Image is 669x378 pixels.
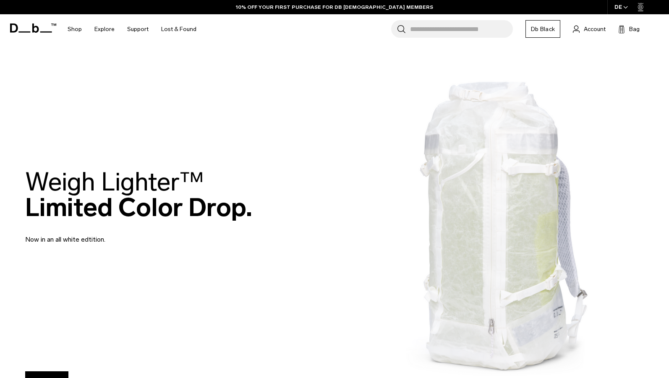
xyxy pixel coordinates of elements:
a: Account [573,24,606,34]
nav: Main Navigation [61,14,203,44]
span: Bag [629,25,640,34]
a: 10% OFF YOUR FIRST PURCHASE FOR DB [DEMOGRAPHIC_DATA] MEMBERS [236,3,433,11]
a: Support [127,14,149,44]
a: Shop [68,14,82,44]
a: Db Black [525,20,560,38]
p: Now in an all white edtition. [25,224,227,245]
h2: Limited Color Drop. [25,169,252,220]
a: Lost & Found [161,14,196,44]
a: Explore [94,14,115,44]
button: Bag [618,24,640,34]
span: Account [584,25,606,34]
span: Weigh Lighter™ [25,167,204,197]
